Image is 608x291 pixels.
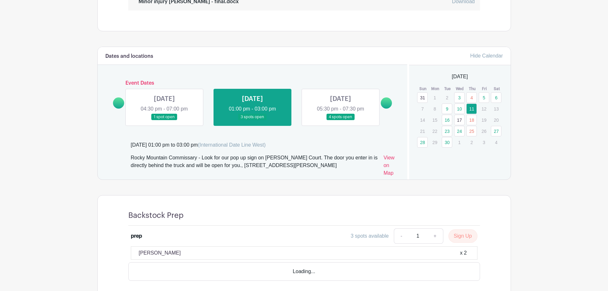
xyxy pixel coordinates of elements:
[417,137,428,148] a: 28
[491,104,501,114] p: 13
[417,104,428,114] p: 7
[430,93,440,103] p: 1
[442,126,452,136] a: 23
[479,126,489,136] p: 26
[452,73,468,80] span: [DATE]
[384,154,400,180] a: View on Map
[417,126,428,136] p: 21
[417,115,428,125] p: 14
[128,262,480,281] div: Loading...
[466,103,477,114] a: 11
[417,92,428,103] a: 31
[139,249,181,257] p: [PERSON_NAME]
[429,86,442,92] th: Mon
[466,115,477,125] a: 18
[430,137,440,147] p: 29
[454,92,465,103] a: 3
[479,104,489,114] p: 12
[394,228,409,244] a: -
[491,137,501,147] p: 4
[478,86,491,92] th: Fri
[470,53,503,58] a: Hide Calendar
[427,228,443,244] a: +
[454,115,465,125] a: 17
[131,141,266,149] div: [DATE] 01:00 pm to 03:00 pm
[441,86,454,92] th: Tue
[442,115,452,125] a: 16
[442,103,452,114] a: 9
[454,137,465,147] p: 1
[454,126,465,136] a: 24
[124,80,381,86] h6: Event Dates
[128,211,184,220] h4: Backstock Prep
[479,92,489,103] a: 5
[466,92,477,103] a: 4
[491,92,501,103] a: 6
[417,86,429,92] th: Sun
[442,93,452,103] p: 2
[131,154,379,180] div: Rocky Mountain Commissary - Look for our pop up sign on [PERSON_NAME] Court. The door you enter i...
[430,115,440,125] p: 15
[105,53,153,59] h6: Dates and locations
[491,86,503,92] th: Sat
[198,142,266,148] span: (International Date Line West)
[430,104,440,114] p: 8
[466,126,477,136] a: 25
[454,103,465,114] a: 10
[479,137,489,147] p: 3
[460,249,467,257] div: x 2
[466,86,478,92] th: Thu
[491,126,501,136] a: 27
[351,232,389,240] div: 3 spots available
[491,115,501,125] p: 20
[466,137,477,147] p: 2
[454,86,466,92] th: Wed
[430,126,440,136] p: 22
[442,137,452,148] a: 30
[448,229,477,243] button: Sign Up
[479,115,489,125] p: 19
[131,232,142,240] div: prep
